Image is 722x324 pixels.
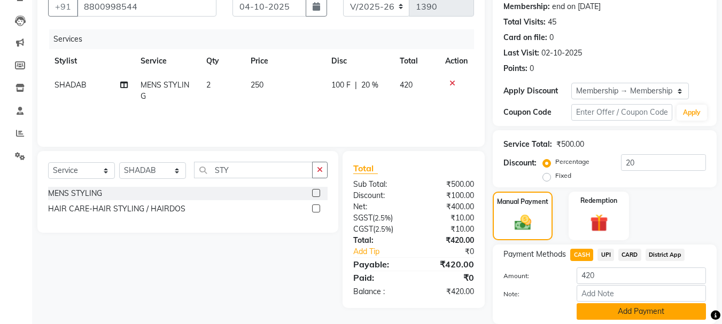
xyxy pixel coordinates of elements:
div: 02-10-2025 [541,48,582,59]
div: Sub Total: [345,179,414,190]
span: 250 [251,80,263,90]
div: Total: [345,235,414,246]
div: ₹420.00 [414,235,482,246]
span: CASH [570,249,593,261]
div: Services [49,29,482,49]
div: 0 [549,32,554,43]
th: Qty [200,49,244,73]
div: ( ) [345,224,414,235]
button: Apply [677,105,707,121]
div: ₹500.00 [414,179,482,190]
div: Discount: [503,157,537,169]
input: Amount [577,267,706,284]
label: Redemption [580,196,617,206]
div: Points: [503,63,527,74]
th: Action [439,49,474,73]
div: Card on file: [503,32,547,43]
div: Net: [345,201,414,212]
th: Stylist [48,49,134,73]
span: SGST [353,213,372,223]
div: ₹0 [425,246,483,257]
span: District App [646,249,685,261]
img: _cash.svg [509,213,537,232]
div: ₹10.00 [414,224,482,235]
div: ₹500.00 [556,139,584,150]
div: HAIR CARE-HAIR STYLING / HAIRDOS [48,203,185,215]
span: MENS STYLING [141,80,189,101]
span: UPI [597,249,614,261]
div: ₹0 [414,271,482,284]
input: Search or Scan [194,162,313,178]
div: ₹420.00 [414,286,482,297]
div: ₹400.00 [414,201,482,212]
span: | [355,80,357,91]
label: Note: [495,289,568,299]
span: CGST [353,224,373,234]
span: Payment Methods [503,249,566,260]
th: Disc [325,49,393,73]
div: Last Visit: [503,48,539,59]
span: 2 [206,80,211,90]
input: Enter Offer / Coupon Code [571,104,672,121]
div: Coupon Code [503,107,571,118]
div: 0 [530,63,534,74]
th: Price [244,49,325,73]
div: Payable: [345,258,414,271]
a: Add Tip [345,246,425,257]
img: _gift.svg [585,212,614,234]
div: Discount: [345,190,414,201]
div: MENS STYLING [48,188,102,199]
div: Membership: [503,1,550,12]
label: Manual Payment [497,197,548,207]
div: Service Total: [503,139,552,150]
div: Total Visits: [503,17,546,28]
th: Total [393,49,439,73]
label: Percentage [555,157,589,167]
span: 2.5% [375,225,391,233]
th: Service [134,49,200,73]
div: ₹10.00 [414,212,482,224]
label: Amount: [495,271,568,281]
span: 420 [400,80,413,90]
div: ( ) [345,212,414,224]
div: ₹420.00 [414,258,482,271]
span: 100 F [331,80,351,91]
div: Balance : [345,286,414,297]
input: Add Note [577,285,706,302]
span: Total [353,163,378,174]
span: 20 % [361,80,378,91]
span: 2.5% [375,214,391,222]
div: end on [DATE] [552,1,601,12]
span: SHADAB [55,80,87,90]
div: Apply Discount [503,85,571,97]
button: Add Payment [577,303,706,320]
div: Paid: [345,271,414,284]
span: CARD [618,249,641,261]
label: Fixed [555,171,571,180]
div: 45 [548,17,556,28]
div: ₹100.00 [414,190,482,201]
